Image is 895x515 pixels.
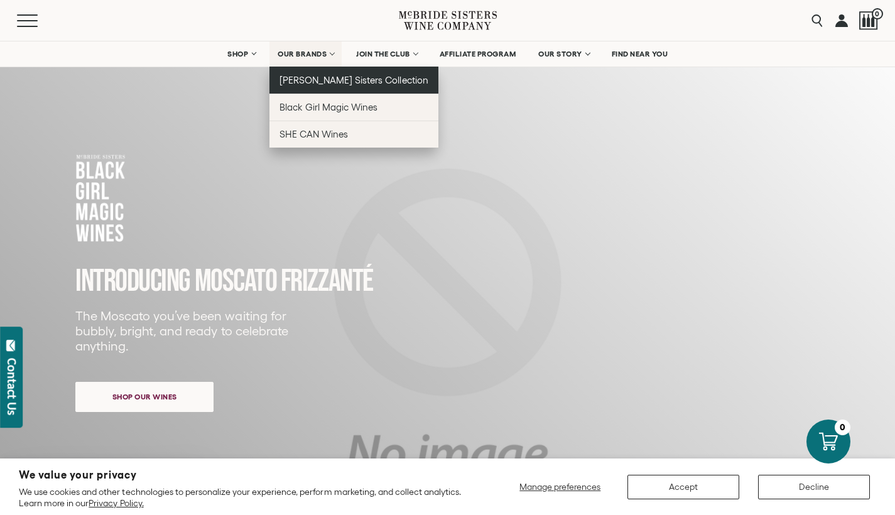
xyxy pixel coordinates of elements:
[89,498,143,508] a: Privacy Policy.
[219,41,263,67] a: SHOP
[281,263,373,300] span: FRIZZANTé
[356,50,410,58] span: JOIN THE CLUB
[279,102,377,112] span: Black Girl Magic Wines
[90,384,199,409] span: Shop our wines
[195,263,277,300] span: MOSCATO
[269,67,438,94] a: [PERSON_NAME] Sisters Collection
[75,382,214,412] a: Shop our wines
[269,41,342,67] a: OUR BRANDS
[19,470,469,480] h2: We value your privacy
[278,50,327,58] span: OUR BRANDS
[348,41,425,67] a: JOIN THE CLUB
[758,475,870,499] button: Decline
[431,41,524,67] a: AFFILIATE PROGRAM
[519,482,600,492] span: Manage preferences
[530,41,597,67] a: OUR STORY
[75,263,190,300] span: INTRODUCING
[872,8,883,19] span: 0
[19,486,469,509] p: We use cookies and other technologies to personalize your experience, perform marketing, and coll...
[512,475,609,499] button: Manage preferences
[269,121,438,148] a: SHE CAN Wines
[612,50,668,58] span: FIND NEAR YOU
[835,420,850,435] div: 0
[279,129,348,139] span: SHE CAN Wines
[538,50,582,58] span: OUR STORY
[440,50,516,58] span: AFFILIATE PROGRAM
[75,308,296,354] p: The Moscato you’ve been waiting for bubbly, bright, and ready to celebrate anything.
[279,75,428,85] span: [PERSON_NAME] Sisters Collection
[227,50,249,58] span: SHOP
[269,94,438,121] a: Black Girl Magic Wines
[6,358,18,415] div: Contact Us
[17,14,62,27] button: Mobile Menu Trigger
[627,475,739,499] button: Accept
[604,41,676,67] a: FIND NEAR YOU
